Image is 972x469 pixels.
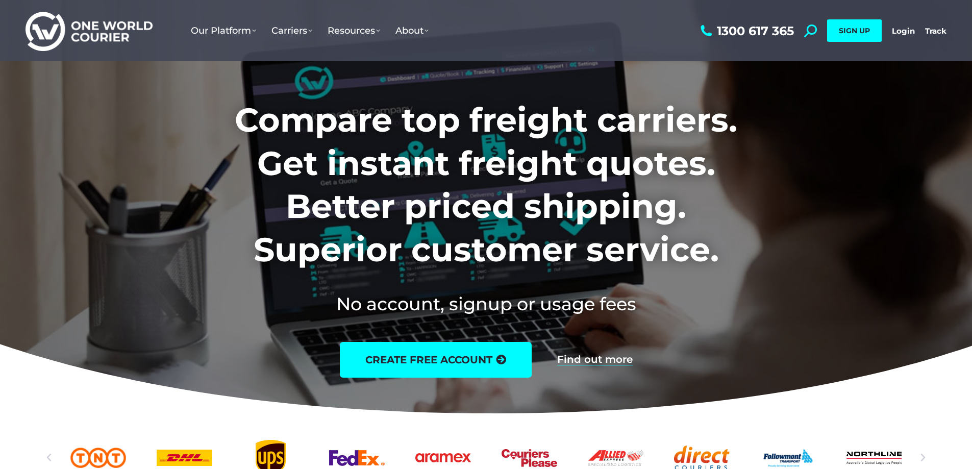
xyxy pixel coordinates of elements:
span: SIGN UP [839,26,870,35]
h1: Compare top freight carriers. Get instant freight quotes. Better priced shipping. Superior custom... [167,98,805,271]
img: One World Courier [26,10,153,52]
a: Track [925,26,946,36]
span: Our Platform [191,25,256,36]
span: Carriers [271,25,312,36]
h2: No account, signup or usage fees [167,291,805,316]
a: Carriers [264,15,320,46]
a: 1300 617 365 [698,24,794,37]
a: About [388,15,436,46]
span: Resources [328,25,380,36]
a: Find out more [557,354,633,365]
a: Resources [320,15,388,46]
a: Our Platform [183,15,264,46]
a: create free account [340,342,532,378]
span: About [395,25,429,36]
a: SIGN UP [827,19,882,42]
a: Login [892,26,915,36]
